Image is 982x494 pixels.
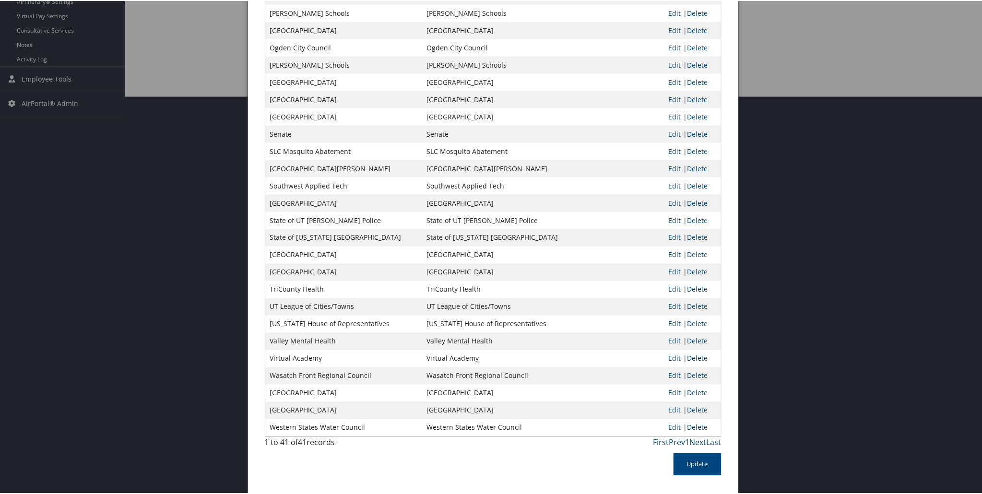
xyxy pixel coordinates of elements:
[422,332,579,349] td: Valley Mental Health
[663,21,721,38] td: |
[265,436,368,452] div: 1 to 41 of records
[663,280,721,297] td: |
[422,56,579,73] td: [PERSON_NAME] Schools
[668,8,681,17] a: Edit
[422,401,579,418] td: [GEOGRAPHIC_DATA]
[687,353,708,362] a: Delete
[422,107,579,125] td: [GEOGRAPHIC_DATA]
[687,94,708,103] a: Delete
[663,297,721,315] td: |
[668,111,681,120] a: Edit
[687,284,708,293] a: Delete
[422,384,579,401] td: [GEOGRAPHIC_DATA]
[687,198,708,207] a: Delete
[668,301,681,310] a: Edit
[663,228,721,246] td: |
[265,56,422,73] td: [PERSON_NAME] Schools
[663,194,721,211] td: |
[669,436,686,447] a: Prev
[265,332,422,349] td: Valley Mental Health
[687,215,708,224] a: Delete
[663,211,721,228] td: |
[687,301,708,310] a: Delete
[668,232,681,241] a: Edit
[663,142,721,159] td: |
[687,59,708,69] a: Delete
[265,38,422,56] td: Ogden City Council
[668,353,681,362] a: Edit
[422,263,579,280] td: [GEOGRAPHIC_DATA]
[265,159,422,176] td: [GEOGRAPHIC_DATA][PERSON_NAME]
[668,336,681,345] a: Edit
[265,90,422,107] td: [GEOGRAPHIC_DATA]
[668,77,681,86] a: Edit
[265,21,422,38] td: [GEOGRAPHIC_DATA]
[668,318,681,328] a: Edit
[422,228,579,246] td: State of [US_STATE] [GEOGRAPHIC_DATA]
[668,146,681,155] a: Edit
[422,246,579,263] td: [GEOGRAPHIC_DATA]
[668,215,681,224] a: Edit
[663,90,721,107] td: |
[422,38,579,56] td: Ogden City Council
[663,73,721,90] td: |
[674,452,722,475] button: Update
[687,163,708,172] a: Delete
[687,146,708,155] a: Delete
[687,267,708,276] a: Delete
[265,366,422,384] td: Wasatch Front Regional Council
[687,249,708,259] a: Delete
[663,315,721,332] td: |
[422,418,579,435] td: Western States Water Council
[422,73,579,90] td: [GEOGRAPHIC_DATA]
[663,366,721,384] td: |
[663,332,721,349] td: |
[422,280,579,297] td: TriCounty Health
[668,284,681,293] a: Edit
[663,263,721,280] td: |
[687,422,708,431] a: Delete
[687,77,708,86] a: Delete
[668,198,681,207] a: Edit
[663,176,721,194] td: |
[422,21,579,38] td: [GEOGRAPHIC_DATA]
[422,90,579,107] td: [GEOGRAPHIC_DATA]
[265,73,422,90] td: [GEOGRAPHIC_DATA]
[663,159,721,176] td: |
[422,4,579,21] td: [PERSON_NAME] Schools
[687,111,708,120] a: Delete
[265,211,422,228] td: State of UT [PERSON_NAME] Police
[422,297,579,315] td: UT League of Cities/Towns
[265,4,422,21] td: [PERSON_NAME] Schools
[663,107,721,125] td: |
[298,436,307,447] span: 41
[663,38,721,56] td: |
[687,388,708,397] a: Delete
[668,163,681,172] a: Edit
[265,228,422,246] td: State of [US_STATE] [GEOGRAPHIC_DATA]
[686,436,690,447] a: 1
[668,129,681,138] a: Edit
[668,94,681,103] a: Edit
[422,366,579,384] td: Wasatch Front Regional Council
[663,349,721,366] td: |
[687,336,708,345] a: Delete
[422,194,579,211] td: [GEOGRAPHIC_DATA]
[265,418,422,435] td: Western States Water Council
[687,318,708,328] a: Delete
[265,263,422,280] td: [GEOGRAPHIC_DATA]
[690,436,707,447] a: Next
[687,370,708,379] a: Delete
[265,176,422,194] td: Southwest Applied Tech
[265,401,422,418] td: [GEOGRAPHIC_DATA]
[687,8,708,17] a: Delete
[663,418,721,435] td: |
[422,315,579,332] td: [US_STATE] House of Representatives
[668,25,681,34] a: Edit
[668,370,681,379] a: Edit
[663,56,721,73] td: |
[265,297,422,315] td: UT League of Cities/Towns
[687,232,708,241] a: Delete
[265,246,422,263] td: [GEOGRAPHIC_DATA]
[668,249,681,259] a: Edit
